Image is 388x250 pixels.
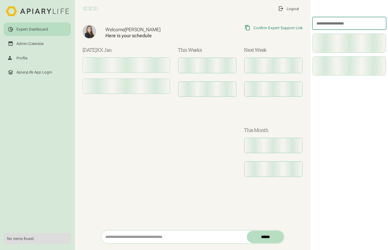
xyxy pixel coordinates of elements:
div: Admin Calendar [16,41,44,46]
a: ApiaryLife App Login [4,66,71,79]
div: No items found. [7,236,67,241]
span: XX Jan [96,47,112,53]
a: Profile [4,51,71,65]
div: Profile [16,56,28,60]
a: Admin Calendar [4,37,71,50]
div: Logout [287,6,299,11]
div: Expert Dashboard [16,27,48,32]
div: ApiaryLife App Login [16,70,52,74]
h3: This Weeks [178,46,237,53]
h3: This Month [244,127,303,134]
h3: Next Week [244,46,303,53]
span: [PERSON_NAME] [125,27,160,32]
div: Confirm Expert Support Link [253,26,303,30]
a: Logout [274,2,303,15]
div: Here is your schedule [105,33,203,39]
h3: [DATE] [83,46,171,53]
a: Expert Dashboard [4,22,71,36]
div: Welcome [105,27,203,33]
